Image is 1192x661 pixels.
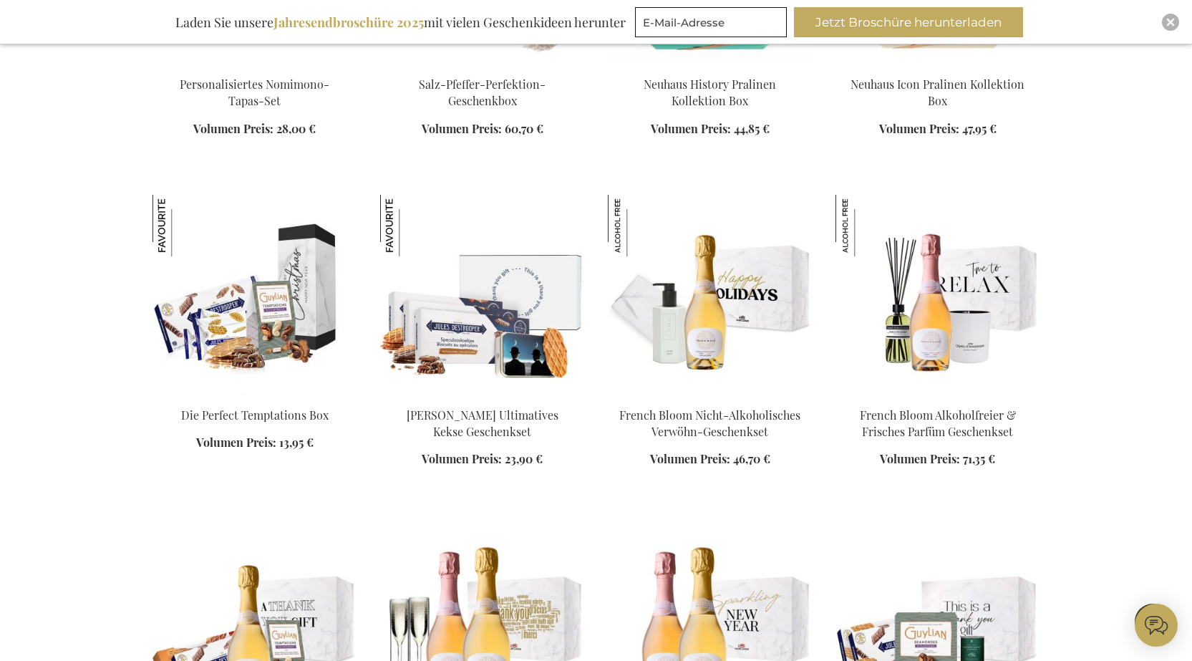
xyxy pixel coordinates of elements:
[422,451,502,466] span: Volumen Preis:
[733,451,770,466] span: 46,70 €
[608,195,813,395] img: French Bloom Non-Alcholic Indulge Gift Set
[650,451,770,468] a: Volumen Preis: 46,70 €
[505,451,543,466] span: 23,90 €
[181,407,329,423] a: Die Perfect Temptations Box
[169,7,632,37] div: Laden Sie unsere mit vielen Geschenkideen herunter
[879,121,959,136] span: Volumen Preis:
[1166,18,1175,26] img: Close
[422,121,502,136] span: Volumen Preis:
[835,59,1040,72] a: Neuhaus Icon Pralinen Kollektion Box - Exclusive Business Gifts
[794,7,1023,37] button: Jetzt Broschüre herunterladen
[422,451,543,468] a: Volumen Preis: 23,90 €
[152,59,357,72] a: Personalisiertes Nomimono-Tapas-Set
[635,7,791,42] form: marketing offers and promotions
[152,390,357,403] a: The Perfect Temptations Box Die Perfect Temptations Box
[880,451,995,468] a: Volumen Preis: 71,35 €
[152,195,214,256] img: Die Perfect Temptations Box
[651,121,770,137] a: Volumen Preis: 44,85 €
[835,195,1040,395] img: French Bloom Alkoholfreier & Frisches Parfüm Geschenkset
[276,121,316,136] span: 28,00 €
[419,77,546,108] a: Salz-Pfeffer-Perfektion-Geschenkbox
[193,121,273,136] span: Volumen Preis:
[635,7,787,37] input: E-Mail-Adresse
[851,77,1024,108] a: Neuhaus Icon Pralinen Kollektion Box
[651,121,731,136] span: Volumen Preis:
[273,14,424,31] b: Jahresendbroschüre 2025
[196,435,314,451] a: Volumen Preis: 13,95 €
[650,451,730,466] span: Volumen Preis:
[963,451,995,466] span: 71,35 €
[505,121,543,136] span: 60,70 €
[422,121,543,137] a: Volumen Preis: 60,70 €
[835,195,897,256] img: French Bloom Alkoholfreier & Frisches Parfüm Geschenkset
[380,195,585,395] img: Jules Destrooper Ultimate Biscuits Gift Set
[180,77,329,108] a: Personalisiertes Nomimono-Tapas-Set
[880,451,960,466] span: Volumen Preis:
[860,407,1016,439] a: French Bloom Alkoholfreier & Frisches Parfüm Geschenkset
[1135,604,1178,647] iframe: belco-activator-frame
[962,121,997,136] span: 47,95 €
[193,121,316,137] a: Volumen Preis: 28,00 €
[644,77,776,108] a: Neuhaus History Pralinen Kollektion Box
[608,390,813,403] a: French Bloom Non-Alcholic Indulge Gift Set French Bloom Nicht-Alkoholisches Verwöhn-Geschenkset
[380,390,585,403] a: Jules Destrooper Ultimate Biscuits Gift Set Jules Destrooper Ultimatives Kekse Geschenkset
[407,407,558,439] a: [PERSON_NAME] Ultimatives Kekse Geschenkset
[279,435,314,450] span: 13,95 €
[734,121,770,136] span: 44,85 €
[152,195,357,395] img: The Perfect Temptations Box
[835,390,1040,403] a: French Bloom Alkoholfreier & Frisches Parfüm Geschenkset French Bloom Alkoholfreier & Frisches Pa...
[196,435,276,450] span: Volumen Preis:
[1162,14,1179,31] div: Close
[380,59,585,72] a: Salt & Pepper Perfection Gift Box
[879,121,997,137] a: Volumen Preis: 47,95 €
[608,195,669,256] img: French Bloom Nicht-Alkoholisches Verwöhn-Geschenkset
[608,59,813,72] a: Neuhaus History Pralinen Kollektion Box
[619,407,800,439] a: French Bloom Nicht-Alkoholisches Verwöhn-Geschenkset
[380,195,442,256] img: Jules Destrooper Ultimatives Kekse Geschenkset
